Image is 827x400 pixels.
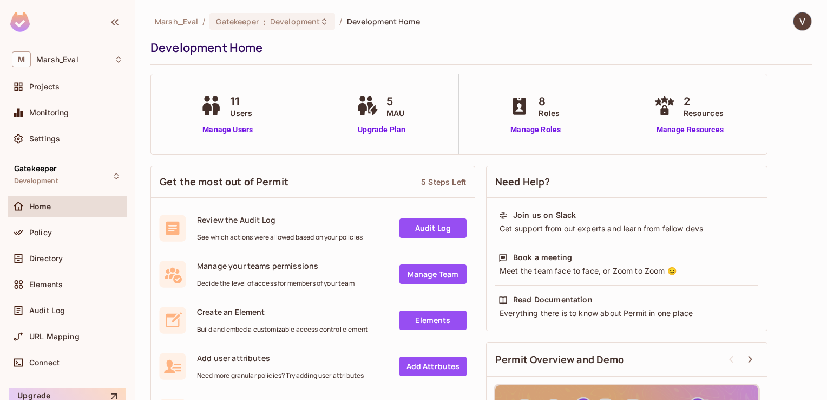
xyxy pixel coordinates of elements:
[197,371,364,380] span: Need more granular policies? Try adding user attributes
[498,223,755,234] div: Get support from out experts and learn from fellow devs
[399,311,467,330] a: Elements
[421,177,466,187] div: 5 Steps Left
[354,124,410,136] a: Upgrade Plan
[347,16,420,27] span: Development Home
[29,108,69,117] span: Monitoring
[651,124,729,136] a: Manage Resources
[150,40,806,56] div: Development Home
[684,107,724,119] span: Resources
[29,332,80,341] span: URL Mapping
[14,177,58,185] span: Development
[14,164,57,173] span: Gatekeeper
[29,134,60,143] span: Settings
[197,325,368,334] span: Build and embed a customizable access control element
[216,16,258,27] span: Gatekeeper
[262,17,266,26] span: :
[160,175,288,189] span: Get the most out of Permit
[198,124,258,136] a: Manage Users
[155,16,198,27] span: the active workspace
[339,16,342,27] li: /
[29,228,52,237] span: Policy
[197,233,363,242] span: See which actions were allowed based on your policies
[399,357,467,376] a: Add Attrbutes
[539,107,560,119] span: Roles
[495,175,550,189] span: Need Help?
[197,307,368,317] span: Create an Element
[230,93,252,109] span: 11
[270,16,320,27] span: Development
[230,107,252,119] span: Users
[684,93,724,109] span: 2
[399,218,467,238] a: Audit Log
[29,82,60,91] span: Projects
[506,124,565,136] a: Manage Roles
[29,358,60,367] span: Connect
[29,254,63,263] span: Directory
[12,51,31,67] span: M
[197,261,355,271] span: Manage your teams permissions
[386,107,404,119] span: MAU
[10,12,30,32] img: SReyMgAAAABJRU5ErkJggg==
[202,16,205,27] li: /
[498,266,755,276] div: Meet the team face to face, or Zoom to Zoom 😉
[498,308,755,319] div: Everything there is to know about Permit in one place
[29,306,65,315] span: Audit Log
[36,55,78,64] span: Workspace: Marsh_Eval
[513,294,593,305] div: Read Documentation
[197,215,363,225] span: Review the Audit Log
[513,252,572,263] div: Book a meeting
[386,93,404,109] span: 5
[399,264,467,284] a: Manage Team
[495,353,625,366] span: Permit Overview and Demo
[29,202,51,211] span: Home
[513,210,576,221] div: Join us on Slack
[539,93,560,109] span: 8
[29,280,63,289] span: Elements
[793,12,811,30] img: Vamsi Avadhanam
[197,279,355,288] span: Decide the level of access for members of your team
[197,353,364,363] span: Add user attributes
